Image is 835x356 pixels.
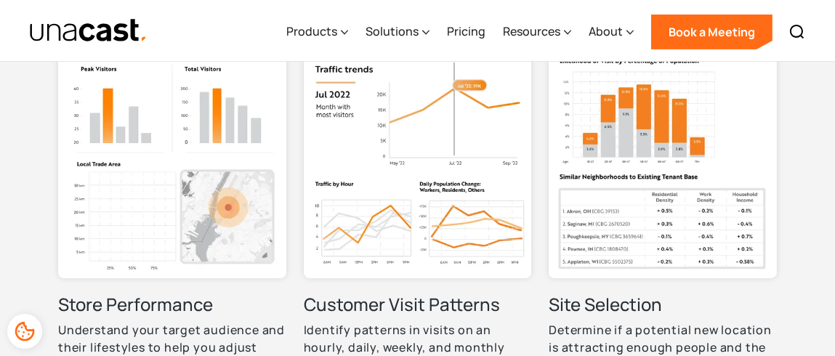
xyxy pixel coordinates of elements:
img: illustration with Likelihood of Visit by Percentage of Population and Similar Neighborhoods to Ex... [549,50,777,278]
div: Resources [503,23,560,40]
div: Resources [503,2,571,62]
img: illustration with Traffic trends graphs [304,50,532,278]
div: Solutions [366,2,429,62]
div: Cookie Preferences [7,314,42,349]
h3: Site Selection [549,293,662,316]
img: Search icon [788,23,806,41]
div: Products [286,2,348,62]
h3: Store Performance [58,293,213,316]
h3: Customer Visit Patterns [304,293,500,316]
a: Book a Meeting [651,15,773,49]
a: Pricing [447,2,485,62]
div: About [589,2,634,62]
div: Products [286,23,337,40]
div: Solutions [366,23,419,40]
img: illustration with Peak Visitors, Total Visitors, and Local Trade Area graphs [58,50,286,278]
div: About [589,23,623,40]
a: home [29,18,148,44]
img: Unacast text logo [29,18,148,44]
